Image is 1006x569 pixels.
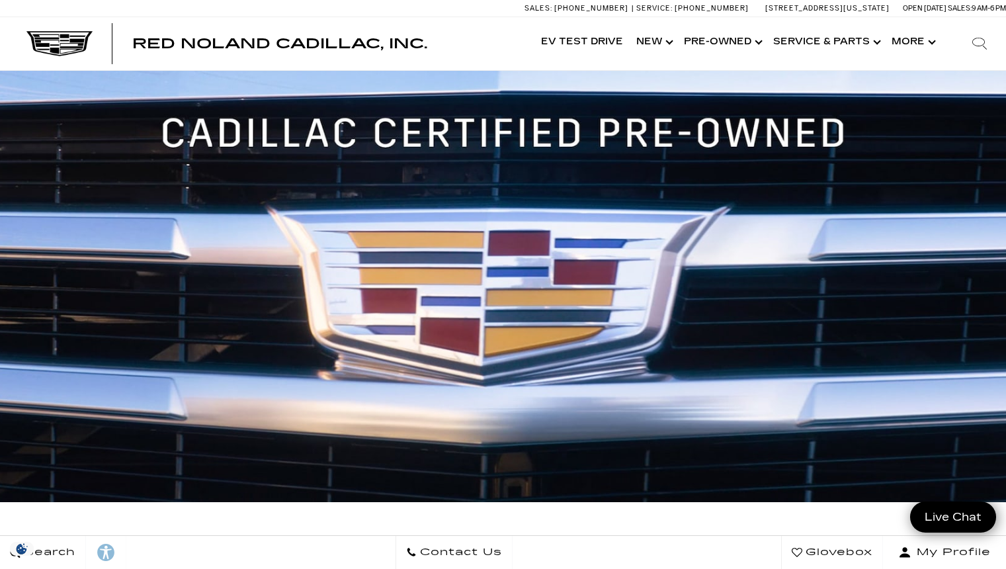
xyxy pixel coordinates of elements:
[417,543,502,562] span: Contact Us
[554,4,628,13] span: [PHONE_NUMBER]
[948,4,972,13] span: Sales:
[911,543,991,562] span: My Profile
[677,16,767,69] a: Pre-Owned
[903,4,946,13] span: Open [DATE]
[7,542,37,556] img: Opt-Out Icon
[972,4,1006,13] span: 9 AM-6 PM
[883,536,1006,569] button: Open user profile menu
[7,542,37,556] section: Click to Open Cookie Consent Modal
[675,4,749,13] span: [PHONE_NUMBER]
[524,5,632,12] a: Sales: [PHONE_NUMBER]
[885,16,940,69] button: More
[630,16,677,69] a: New
[781,536,883,569] a: Glovebox
[524,4,552,13] span: Sales:
[765,4,890,13] a: [STREET_ADDRESS][US_STATE]
[26,31,93,56] img: Cadillac Dark Logo with Cadillac White Text
[21,543,75,562] span: Search
[132,36,427,52] span: Red Noland Cadillac, Inc.
[396,536,513,569] a: Contact Us
[632,5,752,12] a: Service: [PHONE_NUMBER]
[767,16,885,69] a: Service & Parts
[534,16,630,69] a: EV Test Drive
[636,4,673,13] span: Service:
[132,37,427,50] a: Red Noland Cadillac, Inc.
[910,502,996,533] a: Live Chat
[802,543,872,562] span: Glovebox
[918,509,988,525] span: Live Chat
